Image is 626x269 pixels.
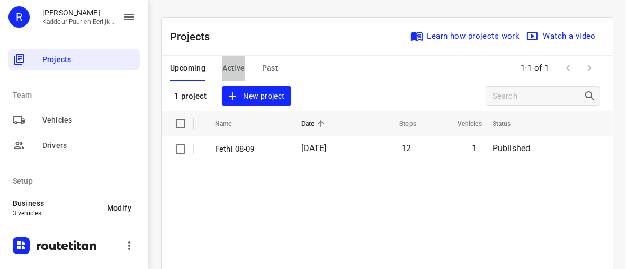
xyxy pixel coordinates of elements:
span: 1-1 of 1 [516,57,553,80]
span: Next Page [579,57,600,79]
p: Business [13,199,99,207]
span: Stops [386,117,416,130]
span: Vehicles [444,117,482,130]
p: Rachid Kaddour [42,8,114,17]
button: Modify [99,198,140,218]
div: Vehicles [8,109,140,131]
p: Projects [170,29,219,45]
p: 3 vehicles [13,210,99,217]
div: Drivers [8,135,140,156]
input: Search projects [493,88,584,105]
span: Date [301,117,328,130]
div: R [8,6,30,28]
p: Fethi 08-09 [215,143,285,155]
p: Setup [13,176,140,187]
span: Status [493,117,525,130]
span: Previous Page [558,57,579,79]
span: 12 [401,143,411,153]
span: Drivers [42,140,136,151]
button: New project [222,86,291,106]
p: 1 project [174,91,207,101]
span: Upcoming [170,62,205,75]
div: Projects [8,49,140,70]
span: Past [262,62,279,75]
span: Name [215,117,246,130]
p: Kaddour Puur en Eerlijk Vlees B.V. [42,18,114,25]
span: Modify [107,204,131,212]
span: Projects [42,54,136,65]
span: [DATE] [301,143,327,153]
span: Active [222,62,245,75]
span: New project [228,90,284,103]
span: Vehicles [42,115,136,126]
p: Team [13,90,140,101]
div: Search [584,90,600,102]
span: Published [493,143,531,153]
span: 1 [472,143,477,153]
